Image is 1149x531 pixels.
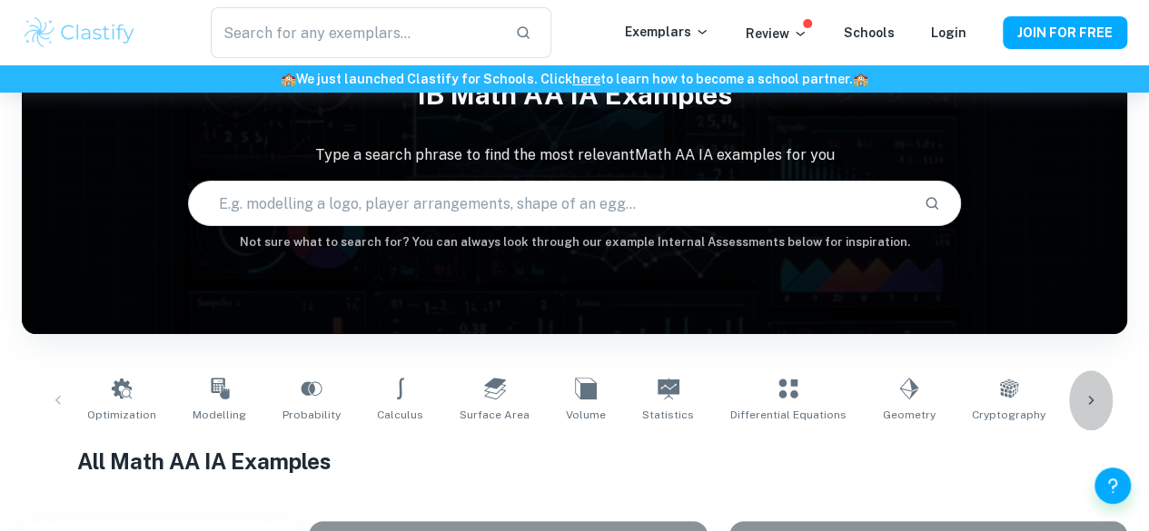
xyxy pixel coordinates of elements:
p: Review [746,24,807,44]
span: Cryptography [972,407,1045,423]
span: 🏫 [853,72,868,86]
input: Search for any exemplars... [211,7,501,58]
span: Volume [566,407,606,423]
img: Clastify logo [22,15,137,51]
span: Statistics [642,407,694,423]
h6: We just launched Clastify for Schools. Click to learn how to become a school partner. [4,69,1145,89]
span: Modelling [193,407,246,423]
input: E.g. modelling a logo, player arrangements, shape of an egg... [189,178,910,229]
button: Search [916,188,947,219]
a: here [572,72,600,86]
a: Login [931,25,966,40]
p: Type a search phrase to find the most relevant Math AA IA examples for you [22,144,1127,166]
span: Differential Equations [730,407,847,423]
span: Probability [282,407,341,423]
button: Help and Feedback [1095,467,1131,504]
p: Exemplars [625,22,709,42]
span: 🏫 [281,72,296,86]
span: Calculus [377,407,423,423]
h1: IB Math AA IA examples [22,67,1127,123]
a: Schools [844,25,895,40]
span: Optimization [87,407,156,423]
button: JOIN FOR FREE [1003,16,1127,49]
span: Geometry [883,407,936,423]
span: Surface Area [460,407,530,423]
h1: All Math AA IA Examples [77,445,1072,477]
h6: Not sure what to search for? You can always look through our example Internal Assessments below f... [22,233,1127,251]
